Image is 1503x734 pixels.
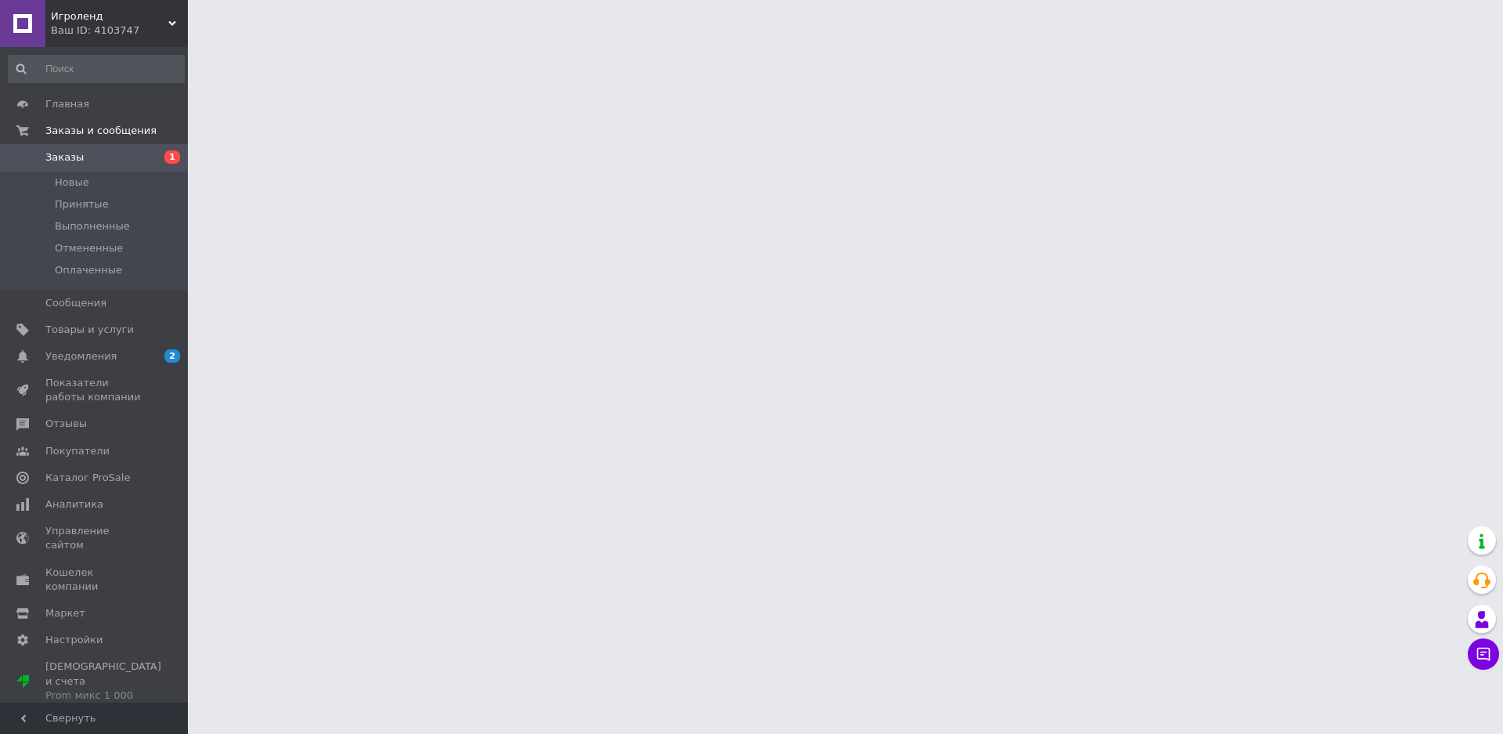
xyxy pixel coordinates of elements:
div: Prom микс 1 000 [45,689,161,703]
span: Заказы и сообщения [45,124,157,138]
span: Каталог ProSale [45,471,130,485]
div: Ваш ID: 4103747 [51,24,188,38]
span: Маркет [45,606,85,620]
input: Поиск [8,55,185,83]
span: Отзывы [45,417,87,431]
span: Принятые [55,197,109,212]
span: Аналитика [45,497,103,512]
span: 1 [164,150,180,164]
span: [DEMOGRAPHIC_DATA] и счета [45,660,161,703]
span: Новые [55,175,89,190]
span: Настройки [45,633,103,647]
span: Товары и услуги [45,323,134,337]
span: Кошелек компании [45,566,145,594]
span: Показатели работы компании [45,376,145,404]
span: Сообщения [45,296,106,310]
span: Выполненные [55,219,130,233]
span: Оплаченные [55,263,122,277]
span: Заказы [45,150,84,165]
button: Чат с покупателем [1468,638,1499,670]
span: Уведомления [45,349,117,363]
span: 2 [164,349,180,363]
span: Отмененные [55,241,123,255]
span: Управление сайтом [45,524,145,552]
span: Игроленд [51,9,168,24]
span: Покупатели [45,444,110,458]
span: Главная [45,97,89,111]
